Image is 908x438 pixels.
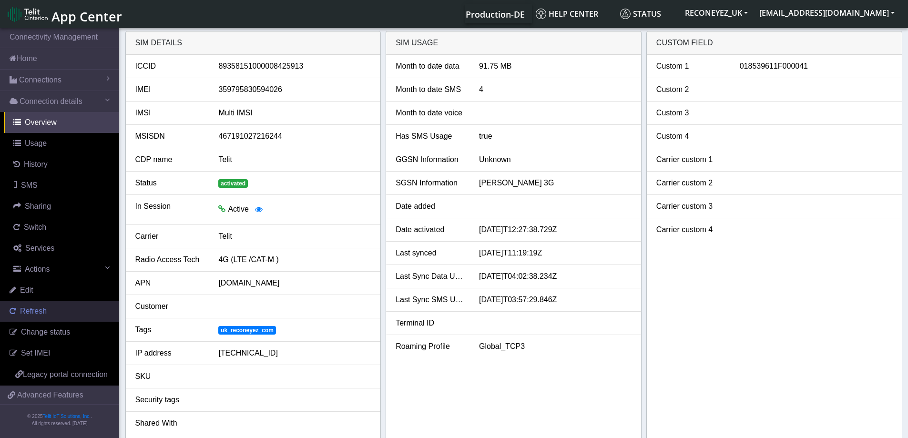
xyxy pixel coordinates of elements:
[472,154,639,165] div: Unknown
[211,61,378,72] div: 89358151000008425913
[466,9,525,20] span: Production-DE
[472,294,639,306] div: [DATE]T03:57:29.846Z
[472,341,639,352] div: Global_TCP3
[211,347,378,359] div: [TECHNICAL_ID]
[388,341,472,352] div: Roaming Profile
[218,326,275,335] span: uk_reconeyez_com
[472,131,639,142] div: true
[21,181,38,189] span: SMS
[128,61,212,72] div: ICCID
[128,84,212,95] div: IMEI
[211,154,378,165] div: Telit
[17,389,83,401] span: Advanced Features
[4,154,119,175] a: History
[211,131,378,142] div: 467191027216244
[21,349,50,357] span: Set IMEI
[388,224,472,235] div: Date activated
[128,231,212,242] div: Carrier
[128,277,212,289] div: APN
[128,394,212,406] div: Security tags
[388,84,472,95] div: Month to date SMS
[128,324,212,336] div: Tags
[4,133,119,154] a: Usage
[733,61,899,72] div: 018539611F000041
[388,247,472,259] div: Last synced
[8,4,121,24] a: App Center
[211,277,378,289] div: [DOMAIN_NAME]
[211,84,378,95] div: 359795830594026
[649,84,733,95] div: Custom 2
[472,271,639,282] div: [DATE]T04:02:38.234Z
[25,244,54,252] span: Services
[8,7,48,22] img: logo-telit-cinterion-gw-new.png
[472,61,639,72] div: 91.75 MB
[536,9,598,19] span: Help center
[128,371,212,382] div: SKU
[249,201,269,219] button: View session details
[536,9,546,19] img: knowledge.svg
[128,131,212,142] div: MSISDN
[20,286,33,294] span: Edit
[532,4,616,23] a: Help center
[20,307,47,315] span: Refresh
[388,271,472,282] div: Last Sync Data Usage
[620,9,661,19] span: Status
[649,107,733,119] div: Custom 3
[23,370,108,378] span: Legacy portal connection
[649,224,733,235] div: Carrier custom 4
[128,418,212,429] div: Shared With
[4,217,119,238] a: Switch
[25,202,51,210] span: Sharing
[211,231,378,242] div: Telit
[647,31,902,55] div: Custom field
[4,175,119,196] a: SMS
[649,201,733,212] div: Carrier custom 3
[388,131,472,142] div: Has SMS Usage
[616,4,679,23] a: Status
[472,247,639,259] div: [DATE]T11:19:19Z
[211,107,378,119] div: Multi IMSI
[4,196,119,217] a: Sharing
[388,154,472,165] div: GGSN Information
[20,96,82,107] span: Connection details
[211,254,378,265] div: 4G (LTE /CAT-M )
[386,31,641,55] div: SIM usage
[128,154,212,165] div: CDP name
[472,177,639,189] div: [PERSON_NAME] 3G
[25,265,50,273] span: Actions
[649,131,733,142] div: Custom 4
[128,347,212,359] div: IP address
[4,238,119,259] a: Services
[21,328,70,336] span: Change status
[649,154,733,165] div: Carrier custom 1
[25,118,57,126] span: Overview
[472,84,639,95] div: 4
[51,8,122,25] span: App Center
[218,179,248,188] span: activated
[25,139,47,147] span: Usage
[388,294,472,306] div: Last Sync SMS Usage
[388,61,472,72] div: Month to date data
[388,107,472,119] div: Month to date voice
[24,223,46,231] span: Switch
[679,4,754,21] button: RECONEYEZ_UK
[620,9,631,19] img: status.svg
[43,414,91,419] a: Telit IoT Solutions, Inc.
[649,177,733,189] div: Carrier custom 2
[128,301,212,312] div: Customer
[465,4,524,23] a: Your current platform instance
[128,201,212,219] div: In Session
[19,74,61,86] span: Connections
[754,4,900,21] button: [EMAIL_ADDRESS][DOMAIN_NAME]
[4,259,119,280] a: Actions
[128,254,212,265] div: Radio Access Tech
[128,177,212,189] div: Status
[24,160,48,168] span: History
[4,112,119,133] a: Overview
[472,224,639,235] div: [DATE]T12:27:38.729Z
[388,201,472,212] div: Date added
[228,205,249,213] span: Active
[128,107,212,119] div: IMSI
[126,31,381,55] div: SIM details
[388,177,472,189] div: SGSN Information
